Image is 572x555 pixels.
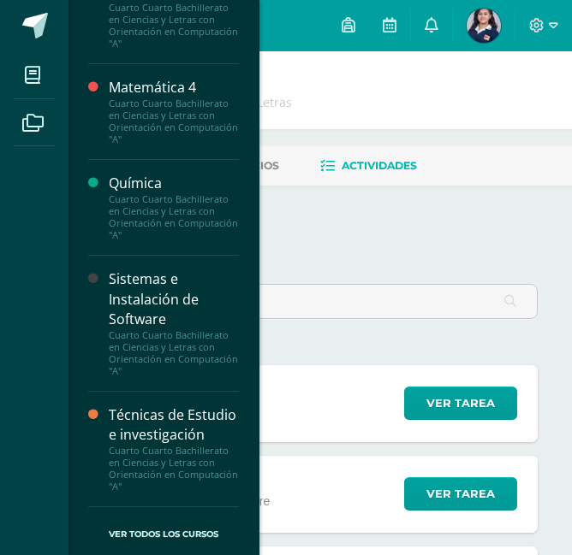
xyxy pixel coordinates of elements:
a: QuímicaCuarto Cuarto Bachillerato en Ciencias y Letras con Orientación en Computación "A" [109,174,239,241]
div: Sistemas e Instalación de Software [109,269,239,328]
div: Técnicas de Estudio e investigación [109,405,239,445]
div: Cuarto Cuarto Bachillerato en Ciencias y Letras con Orientación en Computación "A" [109,2,239,50]
a: Sistemas e Instalación de SoftwareCuarto Cuarto Bachillerato en Ciencias y Letras con Orientación... [109,269,239,376]
a: Técnicas de Estudio e investigaciónCuarto Cuarto Bachillerato en Ciencias y Letras con Orientació... [109,405,239,493]
div: Matemática 4 [109,78,239,97]
div: Cuarto Cuarto Bachillerato en Ciencias y Letras con Orientación en Computación "A" [109,329,239,377]
div: Cuarto Cuarto Bachillerato en Ciencias y Letras con Orientación en Computación "A" [109,193,239,241]
div: Cuarto Cuarto Bachillerato en Ciencias y Letras con Orientación en Computación "A" [109,445,239,493]
div: Química [109,174,239,193]
a: Matemática 4Cuarto Cuarto Bachillerato en Ciencias y Letras con Orientación en Computación "A" [109,78,239,145]
div: Cuarto Cuarto Bachillerato en Ciencias y Letras con Orientación en Computación "A" [109,97,239,145]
